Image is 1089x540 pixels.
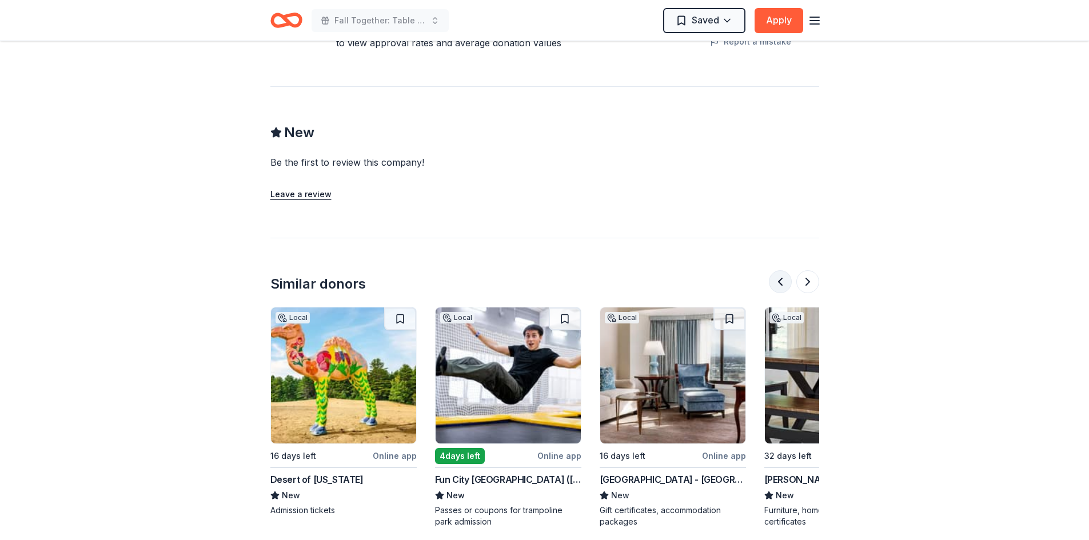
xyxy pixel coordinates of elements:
[605,312,639,323] div: Local
[600,449,645,463] div: 16 days left
[435,448,485,464] div: 4 days left
[600,473,746,486] div: [GEOGRAPHIC_DATA] - [GEOGRAPHIC_DATA]
[663,8,745,33] button: Saved
[765,307,910,443] img: Image for Smith Home Furnishings
[755,8,803,33] button: Apply
[776,489,794,502] span: New
[435,505,581,527] div: Passes or coupons for trampoline park admission
[334,14,426,27] span: Fall Together: Table and Treats
[440,312,474,323] div: Local
[436,307,581,443] img: Image for Fun City Trampoline Park (Seekonk)
[702,449,746,463] div: Online app
[600,307,745,443] img: Image for Little America Hotel - Salt Lake
[435,307,581,527] a: Image for Fun City Trampoline Park (Seekonk)Local4days leftOnline appFun City [GEOGRAPHIC_DATA] (...
[764,449,812,463] div: 32 days left
[270,275,366,293] div: Similar donors
[769,312,804,323] div: Local
[446,489,465,502] span: New
[764,505,911,527] div: Furniture, home décor items, gift certificates
[270,36,627,50] div: to view approval rates and average donation values
[764,473,911,486] div: [PERSON_NAME] Home Furnishings
[270,307,417,516] a: Image for Desert of MaineLocal16 days leftOnline appDesert of [US_STATE]NewAdmission tickets
[271,307,416,443] img: Image for Desert of Maine
[270,449,316,463] div: 16 days left
[270,7,302,34] a: Home
[282,489,300,502] span: New
[537,449,581,463] div: Online app
[276,312,310,323] div: Local
[764,307,911,527] a: Image for Smith Home FurnishingsLocal32 days leftOnline app[PERSON_NAME] Home FurnishingsNewFurni...
[600,505,746,527] div: Gift certificates, accommodation packages
[312,9,449,32] button: Fall Together: Table and Treats
[270,473,364,486] div: Desert of [US_STATE]
[270,505,417,516] div: Admission tickets
[692,13,719,27] span: Saved
[270,155,563,169] div: Be the first to review this company!
[270,187,332,201] button: Leave a review
[373,449,417,463] div: Online app
[600,307,746,527] a: Image for Little America Hotel - Salt LakeLocal16 days leftOnline app[GEOGRAPHIC_DATA] - [GEOGRAP...
[710,35,791,49] button: Report a mistake
[435,473,581,486] div: Fun City [GEOGRAPHIC_DATA] ([GEOGRAPHIC_DATA])
[611,489,629,502] span: New
[284,123,314,142] span: New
